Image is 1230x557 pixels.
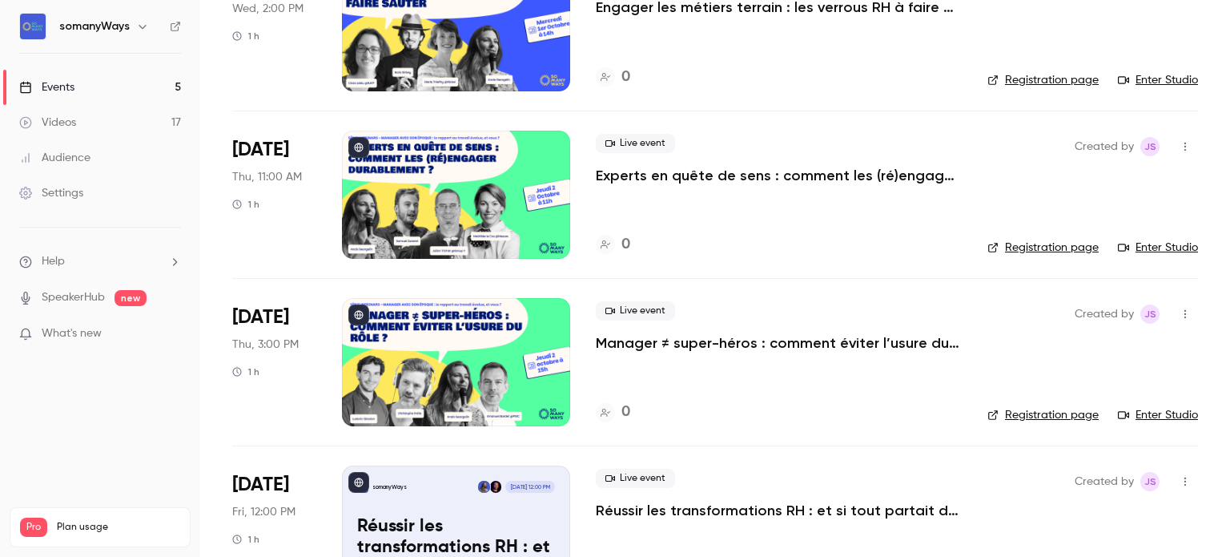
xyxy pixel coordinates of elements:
[987,407,1099,423] a: Registration page
[987,240,1099,256] a: Registration page
[232,365,259,378] div: 1 h
[1140,137,1160,156] span: Julia Sueur
[1144,305,1156,324] span: JS
[42,253,65,270] span: Help
[42,325,102,342] span: What's new
[232,472,289,498] span: [DATE]
[19,79,74,95] div: Events
[232,169,302,185] span: Thu, 11:00 AM
[57,521,180,534] span: Plan usage
[1140,305,1160,324] span: Julia Sueur
[372,483,407,491] p: somanyWays
[1144,472,1156,491] span: JS
[115,290,147,306] span: new
[232,504,295,520] span: Fri, 12:00 PM
[1144,137,1156,156] span: JS
[478,481,489,492] img: Anaïs Georgelin
[232,137,289,163] span: [DATE]
[1075,472,1134,491] span: Created by
[42,289,105,306] a: SpeakerHub
[490,481,501,492] img: Jérémy Lamri
[1075,305,1134,324] span: Created by
[596,469,675,488] span: Live event
[1140,472,1160,491] span: Julia Sueur
[232,198,259,211] div: 1 h
[19,185,83,201] div: Settings
[1118,407,1198,423] a: Enter Studio
[1075,137,1134,156] span: Created by
[621,234,630,256] h4: 0
[596,501,962,520] a: Réussir les transformations RH : et si tout partait du sens ?
[1118,240,1198,256] a: Enter Studio
[20,14,46,39] img: somanyWays
[596,134,675,153] span: Live event
[596,301,675,321] span: Live event
[19,115,76,131] div: Videos
[621,67,630,88] h4: 0
[19,253,181,270] li: help-dropdown-opener
[505,481,554,492] span: [DATE] 12:00 PM
[621,402,630,423] h4: 0
[596,333,962,353] a: Manager ≠ super-héros : comment éviter l’usure du rôle ?
[232,337,299,353] span: Thu, 3:00 PM
[596,67,630,88] a: 0
[596,234,630,256] a: 0
[59,18,130,34] h6: somanyWays
[232,1,303,17] span: Wed, 2:00 PM
[232,305,289,330] span: [DATE]
[596,402,630,423] a: 0
[232,131,316,259] div: Oct 2 Thu, 11:00 AM (Europe/Paris)
[232,30,259,42] div: 1 h
[1118,72,1198,88] a: Enter Studio
[987,72,1099,88] a: Registration page
[232,298,316,426] div: Oct 2 Thu, 3:00 PM (Europe/Paris)
[232,533,259,546] div: 1 h
[19,150,90,166] div: Audience
[20,518,47,537] span: Pro
[596,166,962,185] a: Experts en quête de sens : comment les (ré)engager durablement ?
